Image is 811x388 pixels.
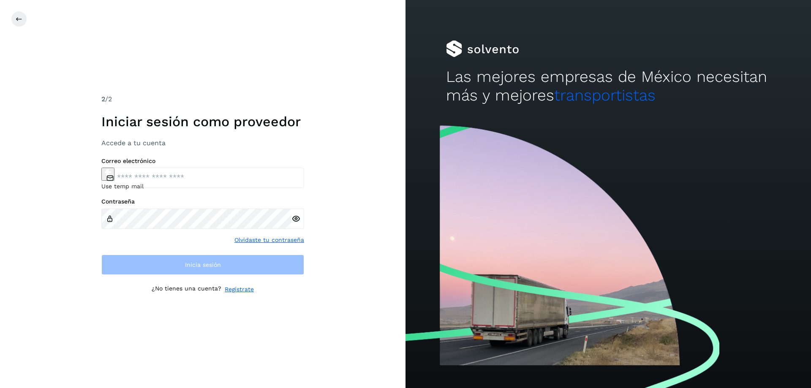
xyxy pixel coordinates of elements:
[101,114,304,130] h1: Iniciar sesión como proveedor
[446,68,770,105] h2: Las mejores empresas de México necesitan más y mejores
[101,94,304,104] div: /2
[234,236,304,244] a: Olvidaste tu contraseña
[101,255,304,275] button: Inicia sesión
[225,285,254,294] a: Regístrate
[101,198,304,205] label: Contraseña
[101,139,304,147] h3: Accede a tu cuenta
[101,95,105,103] span: 2
[152,285,221,294] p: ¿No tienes una cuenta?
[101,157,304,165] label: Correo electrónico
[554,86,656,104] span: transportistas
[185,262,221,268] span: Inicia sesión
